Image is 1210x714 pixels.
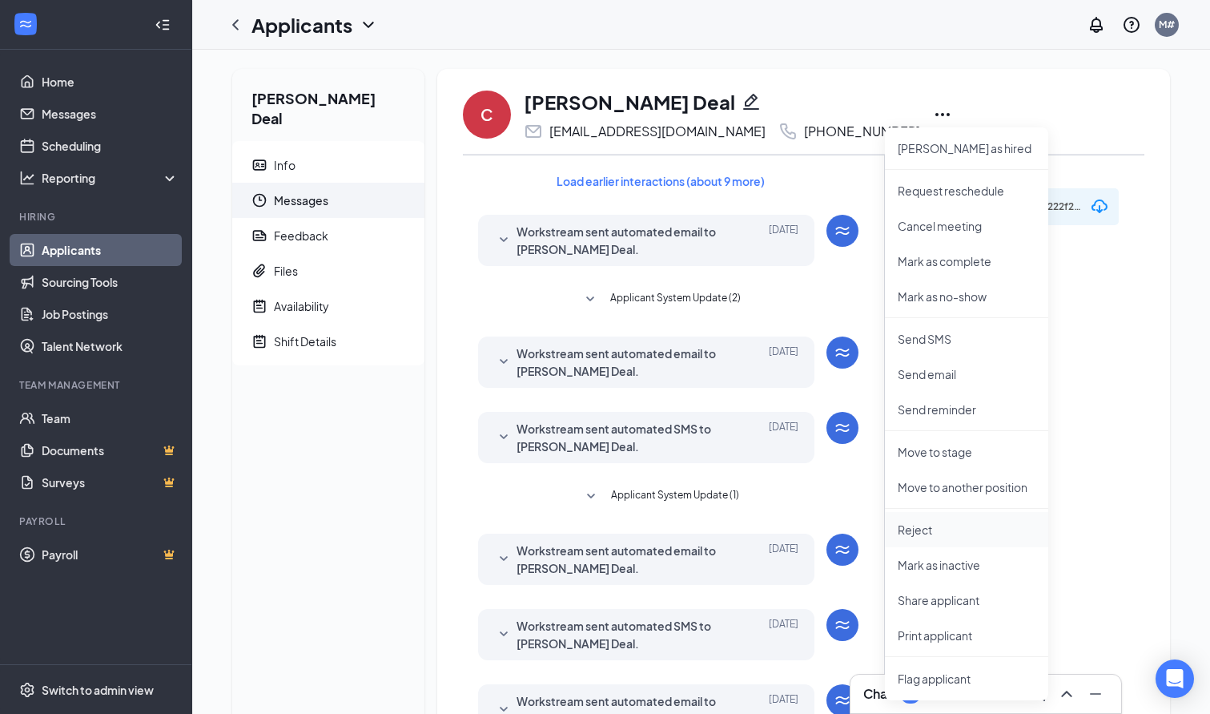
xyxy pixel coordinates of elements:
[517,420,726,455] span: Workstream sent automated SMS to [PERSON_NAME] Deal.
[898,479,1035,495] p: Move to another position
[1054,681,1079,707] button: ChevronUp
[769,223,798,258] span: [DATE]
[42,298,179,330] a: Job Postings
[251,263,267,279] svg: Paperclip
[42,539,179,571] a: PayrollCrown
[42,402,179,434] a: Team
[232,218,424,253] a: ReportFeedback
[19,514,175,528] div: Payroll
[898,253,1035,269] p: Mark as complete
[611,487,739,506] span: Applicant System Update (1)
[517,223,726,258] span: Workstream sent automated email to [PERSON_NAME] Deal.
[833,343,852,362] svg: WorkstreamLogo
[42,266,179,298] a: Sourcing Tools
[251,228,267,244] svg: Report
[833,221,852,240] svg: WorkstreamLogo
[1090,197,1109,216] svg: Download
[42,466,179,498] a: SurveysCrown
[1083,681,1108,707] button: Minimize
[494,231,513,250] svg: SmallChevronDown
[251,11,352,38] h1: Applicants
[898,218,1035,234] p: Cancel meeting
[232,288,424,324] a: NoteActiveAvailability
[898,444,1035,460] p: Move to stage
[769,345,798,380] span: [DATE]
[1086,684,1105,704] svg: Minimize
[769,542,798,577] span: [DATE]
[769,420,798,455] span: [DATE]
[833,691,852,710] svg: WorkstreamLogo
[804,123,920,139] div: [PHONE_NUMBER]
[833,418,852,438] svg: WorkstreamLogo
[274,333,336,349] div: Shift Details
[232,147,424,183] a: ContactCardInfo
[610,290,741,309] span: Applicant System Update (2)
[42,682,154,698] div: Switch to admin view
[517,345,726,380] span: Workstream sent automated email to [PERSON_NAME] Deal.
[581,290,600,309] svg: SmallChevronDown
[1087,15,1106,34] svg: Notifications
[898,627,1035,643] p: Print applicant
[898,670,1035,688] span: Flag applicant
[480,103,493,126] div: C
[42,434,179,466] a: DocumentsCrown
[494,428,513,447] svg: SmallChevronDown
[19,378,175,392] div: Team Management
[251,157,267,173] svg: ContactCard
[42,330,179,362] a: Talent Network
[232,183,424,218] a: ClockMessages
[524,122,543,141] svg: Email
[494,625,513,644] svg: SmallChevronDown
[274,298,329,314] div: Availability
[251,333,267,349] svg: NoteActive
[543,168,778,194] button: Load earlier interactions (about 9 more)
[933,105,952,124] svg: Ellipses
[898,366,1035,382] p: Send email
[494,353,513,372] svg: SmallChevronDown
[581,487,739,506] button: SmallChevronDownApplicant System Update (1)
[1159,18,1175,31] div: M#
[581,290,741,309] button: SmallChevronDownApplicant System Update (2)
[359,15,378,34] svg: ChevronDown
[898,288,1035,305] p: Mark as no-show
[155,17,171,33] svg: Collapse
[524,88,735,115] h1: [PERSON_NAME] Deal
[251,298,267,314] svg: NoteActive
[898,183,1035,199] p: Request reschedule
[898,592,1035,608] p: Share applicant
[833,615,852,635] svg: WorkstreamLogo
[19,210,175,224] div: Hiring
[1122,15,1141,34] svg: QuestionInfo
[581,487,601,506] svg: SmallChevronDown
[833,540,852,559] svg: WorkstreamLogo
[274,263,298,279] div: Files
[1057,684,1076,704] svg: ChevronUp
[898,401,1035,418] p: Send reminder
[517,542,726,577] span: Workstream sent automated email to [PERSON_NAME] Deal.
[18,16,34,32] svg: WorkstreamLogo
[898,522,1035,538] p: Reject
[549,123,766,139] div: [EMAIL_ADDRESS][DOMAIN_NAME]
[251,192,267,208] svg: Clock
[232,324,424,359] a: NoteActiveShift Details
[232,69,424,141] h2: [PERSON_NAME] Deal
[42,66,179,98] a: Home
[778,122,798,141] svg: Phone
[274,157,295,173] div: Info
[742,92,761,111] svg: Pencil
[863,685,892,703] h3: Chat
[898,140,1035,156] p: [PERSON_NAME] as hired
[19,682,35,698] svg: Settings
[517,617,726,652] span: Workstream sent automated SMS to [PERSON_NAME] Deal.
[232,253,424,288] a: PaperclipFiles
[494,550,513,569] svg: SmallChevronDown
[42,130,179,162] a: Scheduling
[19,170,35,186] svg: Analysis
[42,234,179,266] a: Applicants
[42,98,179,130] a: Messages
[42,170,179,186] div: Reporting
[226,15,245,34] svg: ChevronLeft
[274,183,412,218] span: Messages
